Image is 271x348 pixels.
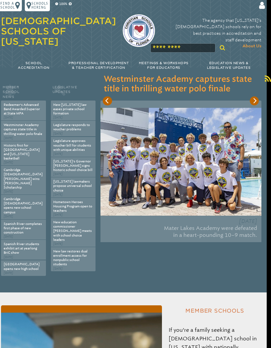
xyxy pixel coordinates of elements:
span: [DATE] [53,267,63,270]
span: [DATE] [53,193,63,196]
p: Schools Hiring [31,2,49,10]
a: New law restores dual enrollment access for nonpublic school students [53,249,88,267]
img: csf-logo-web-colors.png [123,14,155,47]
span: [DATE] [53,213,63,216]
a: [GEOGRAPHIC_DATA] opens new high school [4,262,40,271]
a: Cambridge [DEMOGRAPHIC_DATA][PERSON_NAME] wins [PERSON_NAME] Scholarship [4,168,43,190]
a: New [US_STATE] law eases private school formation [53,103,87,115]
a: [DEMOGRAPHIC_DATA] Schools of [US_STATE] [1,16,116,47]
a: Cambridge [DEMOGRAPHIC_DATA] opens new school campus [4,197,43,214]
span: [DATE] [4,255,13,259]
a: [US_STATE] lawmakers propose universal school choice [53,180,92,192]
a: Hometown Heroes Housing Program open to teachers [53,200,92,213]
button: Next [250,96,259,105]
span: About Us [243,43,261,50]
img: wp-send-off-9925_791_530_85_s_c1.jpg [100,108,261,216]
a: New education commissioner [PERSON_NAME] meets with school choice leaders [53,220,92,242]
a: Historic first for [GEOGRAPHIC_DATA] and [US_STATE] basketball [4,144,40,161]
a: Spanish River completes first phase of new construction [4,222,42,235]
a: Westminster Academy captures state title in thrilling water polo finale [4,123,42,136]
p: The agency that [US_STATE]’s [DEMOGRAPHIC_DATA] schools rely on for best practices in accreditati... [162,17,261,50]
span: [DATE] [53,242,63,245]
h2: Member School News [1,84,46,101]
span: [DATE] [4,190,13,193]
a: Redeemer’s Advanced Band Awarded Superior at State MPA [4,103,40,115]
a: Spanish River students exhibit art at yearlong BriC show [4,242,39,255]
span: [DATE] [53,172,63,176]
span: School Accreditation [18,61,49,70]
span: [DATE] [4,271,13,275]
h2: Member Schools [169,305,261,316]
span: Education News & Legislative Updates [207,61,251,70]
span: [DATE] [4,136,13,140]
span: [DATE] [53,116,63,119]
p: Find a school [0,2,15,10]
button: Previous [103,96,112,105]
p: Mater Lakes Academy were defeated in a heart-pounding 10–9 match. [104,223,257,240]
a: Legislature responds to voucher problems [53,123,90,131]
h3: Westminster Academy captures state title in thrilling water polo finale [104,75,258,94]
span: Meetings & Workshops for Educators [139,61,189,70]
span: [DATE] [4,161,13,164]
p: 100% [58,2,68,7]
span: [DATE] [4,235,13,238]
span: [DATE] [4,116,13,119]
a: [US_STATE]’s Governor [PERSON_NAME] signs historic school choice bill [53,159,93,172]
span: [DATE] [53,152,63,155]
span: [DATE] [239,218,257,224]
span: Professional Development & Teacher Certification [68,61,129,70]
a: Legislature approves voucher bill for students with unique abilities [53,139,91,152]
span: [DATE] [4,215,13,218]
span: [DATE] [53,132,63,135]
h2: Legislative Updates [51,84,96,101]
